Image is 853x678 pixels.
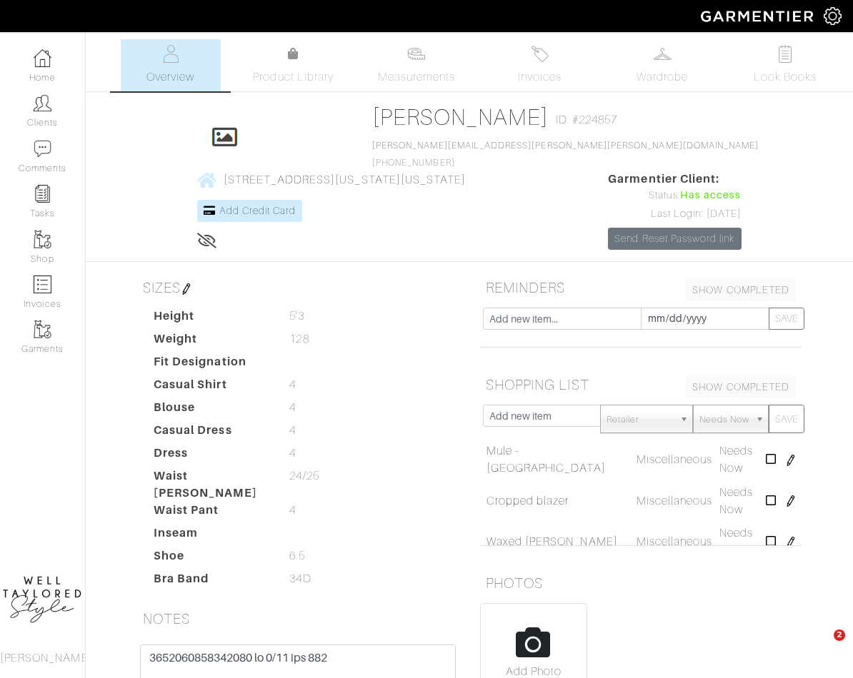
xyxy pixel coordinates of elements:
[143,353,279,376] dt: Fit Designation
[143,422,279,445] dt: Casual Dress
[637,453,713,466] span: Miscellaneous
[483,405,601,427] input: Add new item
[699,405,749,434] span: Needs Now
[289,547,304,565] span: 6.5
[483,308,642,330] input: Add new item...
[289,467,319,485] span: 24/25
[219,205,296,216] span: Add Credit Card
[197,171,466,188] a: [STREET_ADDRESS][US_STATE][US_STATE]
[143,525,279,547] dt: Inseam
[824,7,842,25] img: gear-icon-white-bd11855cb880d31180b6d7d6211b90ccbf57a29d726f0c71d8c61bd08dd39cc2.png
[372,141,759,168] span: [PHONE_NUMBER]
[289,399,296,416] span: 4
[366,39,467,91] a: Measurements
[146,69,194,86] span: Overview
[487,533,618,550] a: Waxed [PERSON_NAME]
[480,370,802,399] h5: SHOPPING LIST
[608,188,741,203] div: Status:
[637,69,688,86] span: Wardrobe
[480,569,802,597] h5: PHOTOS
[181,283,192,295] img: pen-cf24a1663064a2ec1b9c1bd2387e9de7a2fa800b781884d57f21acf72779bad2.png
[608,228,741,250] a: Send Reset Password link
[785,537,797,548] img: pen-cf24a1663064a2ec1b9c1bd2387e9de7a2fa800b781884d57f21acf72779bad2.png
[719,486,753,516] span: Needs Now
[480,273,802,302] h5: REMINDERS
[121,39,221,91] a: Overview
[143,330,279,353] dt: Weight
[289,376,296,393] span: 4
[637,535,713,548] span: Miscellaneous
[34,320,51,338] img: garments-icon-b7da505a4dc4fd61783c78ac3ca0ef83fa9d6f193b1c9dc38574b1d14d53ca28.png
[680,188,742,203] span: Has access
[804,629,839,664] iframe: Intercom live chat
[289,422,296,439] span: 4
[531,45,549,63] img: orders-27d20c2124de7fd6de4e0e44c1d41de31381a507db9b33961299e4e07d508b8c.svg
[735,39,835,91] a: Look Books
[143,445,279,467] dt: Dress
[34,49,51,67] img: dashboard-icon-dbcd8f5a0b271acd01030246c82b418ddd0df26cd7fceb0bd07c9910d44c42f6.png
[637,495,713,507] span: Miscellaneous
[518,69,562,86] span: Invoices
[34,94,51,112] img: clients-icon-6bae9207a08558b7cb47a8932f037763ab4055f8c8b6bfacd5dc20c3e0201464.png
[556,111,618,128] span: ID: #224857
[754,69,817,86] span: Look Books
[137,273,459,302] h5: SIZES
[143,570,279,593] dt: Bra Band
[224,173,467,186] span: [STREET_ADDRESS][US_STATE][US_STATE]
[719,445,753,475] span: Needs Now
[372,104,549,130] a: [PERSON_NAME]
[487,442,629,477] a: Mule - [GEOGRAPHIC_DATA]
[289,308,304,325] span: 5'3
[289,502,296,519] span: 4
[34,140,51,158] img: comment-icon-a0a6a9ef722e966f86d9cbdc48e553b5cf19dbc54f86b18d962a5391bc8f6eb6.png
[777,45,794,63] img: todo-9ac3debb85659649dc8f770b8b6100bb5dab4b48dedcbae339e5042a72dfd3cc.svg
[372,141,759,151] a: [PERSON_NAME][EMAIL_ADDRESS][PERSON_NAME][PERSON_NAME][DOMAIN_NAME]
[489,39,589,91] a: Invoices
[34,275,51,293] img: orders-icon-0abe47150d42831381b5fb84f609e132dff9fe21cb692f30cb5eec754e2cba89.png
[834,629,845,641] span: 2
[289,445,296,462] span: 4
[34,185,51,203] img: reminder-icon-8004d30b9f0a5d33ae49ab947aed9ed385cf756f9e5892f1edd6e32f2345188e.png
[654,45,672,63] img: wardrobe-487a4870c1b7c33e795ec22d11cfc2ed9d08956e64fb3008fe2437562e282088.svg
[487,492,569,510] a: Cropped blazer
[143,399,279,422] dt: Blouse
[34,231,51,248] img: garments-icon-b7da505a4dc4fd61783c78ac3ca0ef83fa9d6f193b1c9dc38574b1d14d53ca28.png
[686,376,796,398] a: SHOW COMPLETED
[143,376,279,399] dt: Casual Shirt
[161,45,179,63] img: basicinfo-40fd8af6dae0f16599ec9e87c0ef1c0a1fdea2edbe929e3d69a839185d80c458.svg
[143,502,279,525] dt: Waist Pant
[197,200,302,222] a: Add Credit Card
[143,467,279,502] dt: Waist [PERSON_NAME]
[137,604,459,633] h5: NOTES
[607,405,674,434] span: Retailer
[289,570,311,587] span: 34D
[608,171,741,188] span: Garmentier Client:
[694,4,824,29] img: garmentier-logo-header-white-b43fb05a5012e4ada735d5af1a66efaba907eab6374d6393d1fbf88cb4ef424d.png
[785,495,797,507] img: pen-cf24a1663064a2ec1b9c1bd2387e9de7a2fa800b781884d57f21acf72779bad2.png
[769,308,804,330] button: SAVE
[407,45,425,63] img: measurements-466bbee1fd09ba9460f595b01e5d73f9e2bff037440d3c8f018324cb6cdf7a4a.svg
[686,279,796,301] a: SHOW COMPLETED
[608,206,741,222] div: Last Login: [DATE]
[143,308,279,330] dt: Height
[289,330,309,348] span: 128
[769,405,804,433] button: SAVE
[612,39,712,91] a: Wardrobe
[719,527,753,557] span: Needs Now
[244,46,344,86] a: Product Library
[143,547,279,570] dt: Shoe
[253,69,334,86] span: Product Library
[378,69,456,86] span: Measurements
[785,455,797,466] img: pen-cf24a1663064a2ec1b9c1bd2387e9de7a2fa800b781884d57f21acf72779bad2.png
